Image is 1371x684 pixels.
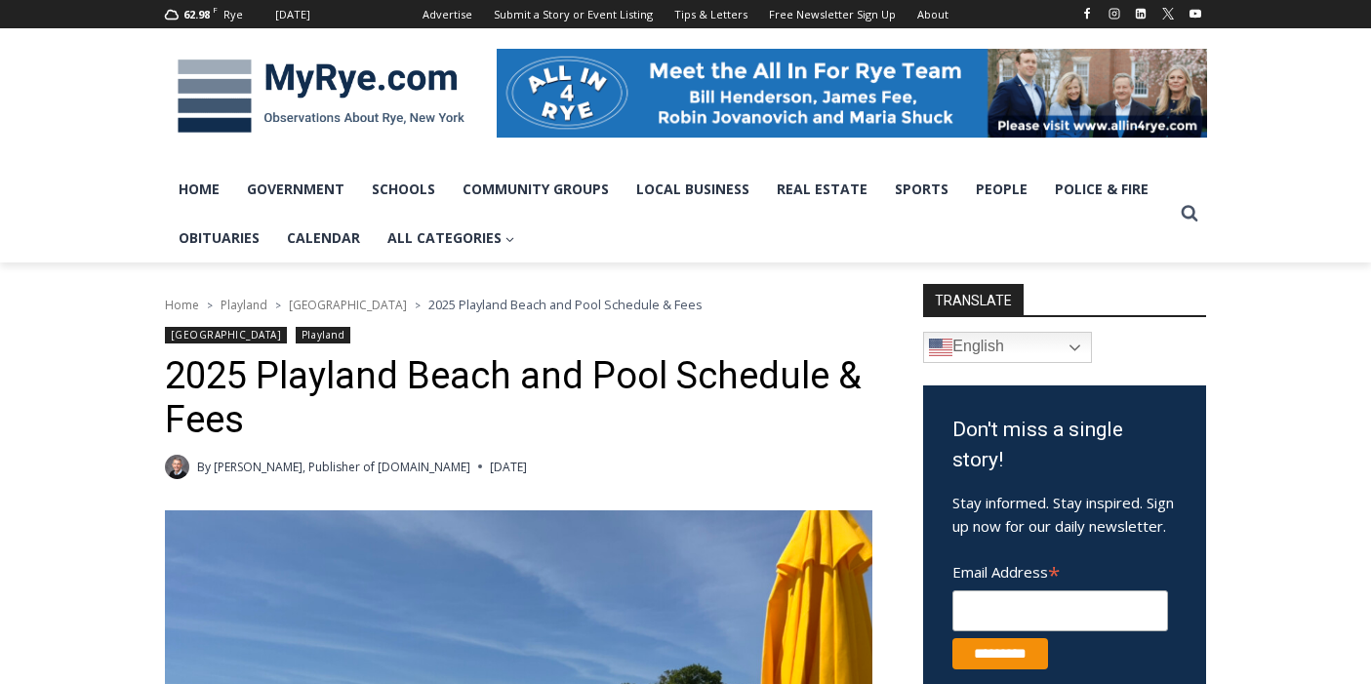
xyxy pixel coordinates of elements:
img: All in for Rye [497,49,1207,137]
a: Home [165,165,233,214]
a: Local Business [623,165,763,214]
a: YouTube [1184,2,1207,25]
span: By [197,458,211,476]
a: Community Groups [449,165,623,214]
p: Stay informed. Stay inspired. Sign up now for our daily newsletter. [952,491,1177,538]
h3: Don't miss a single story! [952,415,1177,476]
span: > [275,299,281,312]
time: [DATE] [490,458,527,476]
span: F [213,4,218,15]
a: Police & Fire [1041,165,1162,214]
a: Sports [881,165,962,214]
button: View Search Form [1172,196,1207,231]
div: Rye [223,6,243,23]
a: Home [165,297,199,313]
h1: 2025 Playland Beach and Pool Schedule & Fees [165,354,872,443]
div: [DATE] [275,6,310,23]
a: X [1156,2,1180,25]
img: MyRye.com [165,46,477,147]
a: Instagram [1103,2,1126,25]
a: Linkedin [1129,2,1152,25]
a: English [923,332,1092,363]
a: Obituaries [165,214,273,262]
span: > [415,299,421,312]
a: People [962,165,1041,214]
span: All Categories [387,227,515,249]
a: Government [233,165,358,214]
img: en [929,336,952,359]
a: Calendar [273,214,374,262]
span: > [207,299,213,312]
nav: Breadcrumbs [165,295,872,314]
a: [PERSON_NAME], Publisher of [DOMAIN_NAME] [214,459,470,475]
a: Real Estate [763,165,881,214]
span: 2025 Playland Beach and Pool Schedule & Fees [428,296,703,313]
span: 62.98 [183,7,210,21]
a: All Categories [374,214,529,262]
a: Schools [358,165,449,214]
strong: TRANSLATE [923,284,1024,315]
a: Facebook [1075,2,1099,25]
a: Author image [165,455,189,479]
a: [GEOGRAPHIC_DATA] [165,327,288,343]
nav: Primary Navigation [165,165,1172,263]
a: Playland [296,327,350,343]
a: Playland [221,297,267,313]
a: [GEOGRAPHIC_DATA] [289,297,407,313]
label: Email Address [952,552,1168,587]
